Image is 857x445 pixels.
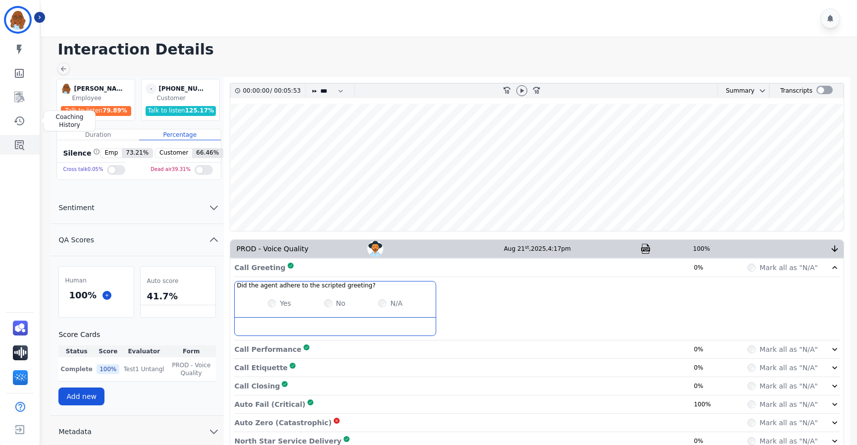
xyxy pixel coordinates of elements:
div: Dead air 39.31 % [151,163,191,177]
p: Call Closing [234,381,280,391]
span: - [146,83,156,94]
span: Metadata [50,427,99,437]
div: 00:05:53 [272,84,300,98]
div: Silence [61,148,100,158]
label: Mark all as "N/A" [759,344,818,354]
p: Call Greeting [234,263,285,273]
div: Percentage [139,129,221,140]
span: PROD - Voice Quality [168,361,214,377]
svg: chevron up [208,234,220,246]
div: [PERSON_NAME] [74,83,123,94]
label: Mark all as "N/A" [759,418,818,428]
label: Mark all as "N/A" [759,399,818,409]
p: Call Etiquette [234,363,288,373]
div: [PHONE_NUMBER] [158,83,208,94]
label: Mark all as "N/A" [759,263,818,273]
span: 125.17 % [185,107,214,114]
img: qa-pdf.svg [641,244,651,254]
p: Complete [60,365,93,373]
div: 0% [694,437,718,445]
div: / [243,84,303,98]
div: Duration [57,129,139,140]
div: 0% [694,345,718,353]
img: Bordered avatar [6,8,30,32]
button: Sentiment chevron down [50,192,224,224]
div: 0% [694,264,718,272]
h1: Interaction Details [57,41,847,58]
p: Auto Fail (Critical) [234,399,305,409]
label: N/A [390,298,403,308]
div: Customer [156,94,217,102]
button: QA Scores chevron up [50,224,224,256]
span: Emp [101,149,122,158]
span: QA Scores [50,235,102,245]
div: 100 % [97,364,119,374]
div: 0% [694,364,718,372]
div: 0% [694,382,718,390]
div: 100% [694,400,718,408]
div: Employee [72,94,133,102]
div: Summary [718,84,755,98]
div: Talk to listen [146,106,216,116]
button: Add new [58,388,104,405]
th: Score [95,345,122,357]
th: Evaluator [122,345,166,357]
label: Mark all as "N/A" [759,381,818,391]
p: Test1 Untangl [124,365,164,373]
svg: chevron down [208,426,220,438]
button: chevron down [755,87,766,95]
span: Human [65,277,86,284]
svg: chevron down [758,87,766,95]
span: Sentiment [50,203,102,213]
span: 66.46 % [192,149,223,158]
span: 79.89 % [102,107,127,114]
div: 00:00:00 [243,84,270,98]
p: Auto Zero (Catastrophic) [234,418,331,428]
div: 41.7% [145,287,211,305]
div: PROD - Voice Quality [230,240,329,258]
span: 73.21 % [122,149,152,158]
th: Form [166,345,216,357]
p: Call Performance [234,344,301,354]
label: No [336,298,346,308]
sup: st [525,245,529,250]
div: Talk to listen [61,106,131,116]
span: Customer [155,149,192,158]
div: Aug 21 , 2025 , [504,245,603,253]
div: Auto score [145,275,211,287]
div: 100 % [67,286,99,304]
label: Yes [280,298,291,308]
h3: Score Cards [58,330,216,339]
svg: chevron down [208,202,220,214]
div: 100% [693,245,792,253]
th: Status [58,345,95,357]
div: Cross talk 0.05 % [63,163,103,177]
div: Transcripts [780,84,812,98]
h3: Did the agent adhere to the scripted greeting? [237,281,375,289]
span: 4:17pm [548,245,571,252]
label: Mark all as "N/A" [759,363,818,373]
img: Avatar [367,241,383,257]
